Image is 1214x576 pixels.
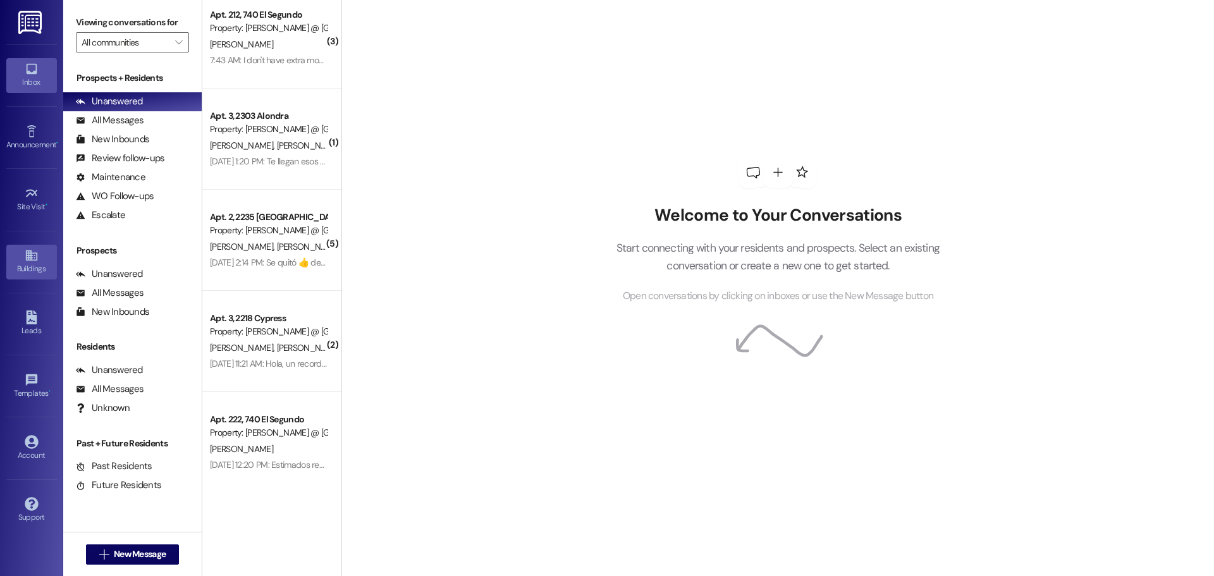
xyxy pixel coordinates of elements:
[175,37,182,47] i: 
[210,211,327,224] div: Apt. 2, 2235 [GEOGRAPHIC_DATA]
[210,21,327,35] div: Property: [PERSON_NAME] @ [GEOGRAPHIC_DATA] (3387)
[63,437,202,450] div: Past + Future Residents
[99,549,109,560] i: 
[49,387,51,396] span: •
[210,241,277,252] span: [PERSON_NAME]
[76,479,161,492] div: Future Residents
[276,342,340,353] span: [PERSON_NAME]
[210,109,327,123] div: Apt. 3, 2303 Alondra
[210,39,273,50] span: [PERSON_NAME]
[82,32,169,52] input: All communities
[6,183,57,217] a: Site Visit •
[6,58,57,92] a: Inbox
[76,364,143,377] div: Unanswered
[76,209,125,222] div: Escalate
[76,305,149,319] div: New Inbounds
[210,342,277,353] span: [PERSON_NAME]
[210,8,327,21] div: Apt. 212, 740 El Segundo
[210,54,490,66] div: 7:43 AM: I don't have extra money to pay rent every two weeks and tow fees
[76,383,144,396] div: All Messages
[6,307,57,341] a: Leads
[210,312,327,325] div: Apt. 3, 2218 Cypress
[210,325,327,338] div: Property: [PERSON_NAME] @ [GEOGRAPHIC_DATA] (3286)
[276,241,340,252] span: [PERSON_NAME]
[76,114,144,127] div: All Messages
[6,493,57,527] a: Support
[210,443,273,455] span: [PERSON_NAME]
[210,156,503,167] div: [DATE] 1:20 PM: Te llegan esos mensajes de la oficina? Serán solo para nosotros?
[76,133,149,146] div: New Inbounds
[114,548,166,561] span: New Message
[63,71,202,85] div: Prospects + Residents
[76,401,130,415] div: Unknown
[86,544,180,565] button: New Message
[76,13,189,32] label: Viewing conversations for
[76,171,145,184] div: Maintenance
[46,200,47,209] span: •
[210,413,327,426] div: Apt. 222, 740 El Segundo
[210,426,327,439] div: Property: [PERSON_NAME] @ [GEOGRAPHIC_DATA] (3387)
[210,224,327,237] div: Property: [PERSON_NAME] @ [GEOGRAPHIC_DATA] (3286)
[76,190,154,203] div: WO Follow-ups
[18,11,44,34] img: ResiDesk Logo
[56,138,58,147] span: •
[76,95,143,108] div: Unanswered
[597,239,959,275] p: Start connecting with your residents and prospects. Select an existing conversation or create a n...
[63,244,202,257] div: Prospects
[210,140,277,151] span: [PERSON_NAME]
[6,369,57,403] a: Templates •
[6,431,57,465] a: Account
[76,460,152,473] div: Past Residents
[276,140,340,151] span: [PERSON_NAME]
[597,205,959,226] h2: Welcome to Your Conversations
[76,267,143,281] div: Unanswered
[210,123,327,136] div: Property: [PERSON_NAME] @ [GEOGRAPHIC_DATA] (3286)
[76,286,144,300] div: All Messages
[76,152,164,165] div: Review follow-ups
[63,340,202,353] div: Residents
[623,288,933,304] span: Open conversations by clicking on inboxes or use the New Message button
[6,245,57,279] a: Buildings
